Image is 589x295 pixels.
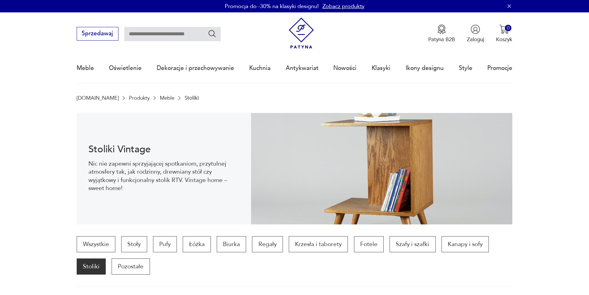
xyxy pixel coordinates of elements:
[428,24,455,43] button: Patyna B2B
[390,236,435,252] a: Szafy i szafki
[471,24,480,34] img: Ikonka użytkownika
[467,24,484,43] button: Zaloguj
[217,236,246,252] a: Biurka
[467,36,484,43] p: Zaloguj
[428,24,455,43] a: Ikona medaluPatyna B2B
[129,95,150,101] a: Produkty
[157,54,234,82] a: Dekoracje i przechowywanie
[208,29,217,38] button: Szukaj
[322,2,365,10] a: Zobacz produkty
[505,25,511,31] div: 0
[496,36,512,43] p: Koszyk
[286,18,317,49] img: Patyna - sklep z meblami i dekoracjami vintage
[112,258,150,275] a: Pozostałe
[333,54,356,82] a: Nowości
[183,236,211,252] a: Łóżka
[77,95,119,101] a: [DOMAIN_NAME]
[225,2,319,10] p: Promocja do -30% na klasyki designu!
[77,27,118,41] button: Sprzedawaj
[286,54,318,82] a: Antykwariat
[459,54,472,82] a: Style
[487,54,512,82] a: Promocje
[77,258,106,275] a: Stoliki
[77,32,118,37] a: Sprzedawaj
[77,236,115,252] a: Wszystkie
[496,24,512,43] button: 0Koszyk
[109,54,142,82] a: Oświetlenie
[88,145,239,154] h1: Stoliki Vintage
[428,36,455,43] p: Patyna B2B
[289,236,348,252] a: Krzesła i taborety
[160,95,174,101] a: Meble
[249,54,271,82] a: Kuchnia
[153,236,177,252] a: Pufy
[252,236,283,252] a: Regały
[499,24,509,34] img: Ikona koszyka
[88,160,239,193] p: Nic nie zapewni sprzyjającej spotkaniom, przytulnej atmosfery tak, jak rodzinny, drewniany stół c...
[442,236,489,252] a: Kanapy i sofy
[77,54,94,82] a: Meble
[372,54,391,82] a: Klasyki
[437,24,446,34] img: Ikona medalu
[354,236,384,252] a: Fotele
[185,95,199,101] p: Stoliki
[251,113,513,224] img: 2a258ee3f1fcb5f90a95e384ca329760.jpg
[121,236,147,252] a: Stoły
[406,54,444,82] a: Ikony designu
